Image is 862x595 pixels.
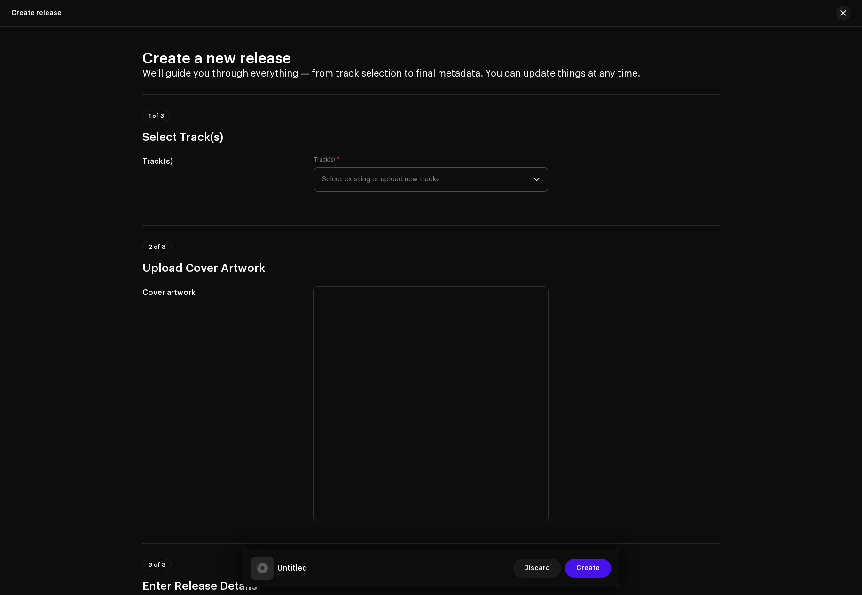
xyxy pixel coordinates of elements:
span: Select existing or upload new tracks [322,168,533,191]
span: Create [576,559,600,578]
span: Discard [524,559,550,578]
button: Create [565,559,611,578]
h5: Cover artwork [142,287,299,298]
span: 3 of 3 [149,562,165,568]
button: Discard [513,559,561,578]
span: 2 of 3 [149,244,165,250]
h5: Untitled [277,563,307,574]
h4: We’ll guide you through everything — from track selection to final metadata. You can update thing... [142,68,720,79]
h5: Track(s) [142,156,299,167]
h3: Enter Release Details [142,579,720,594]
div: dropdown trigger [533,168,540,191]
h3: Select Track(s) [142,130,720,145]
h3: Upload Cover Artwork [142,261,720,276]
label: Track(s) [314,156,340,163]
span: 1 of 3 [149,113,164,119]
h2: Create a new release [142,49,720,68]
